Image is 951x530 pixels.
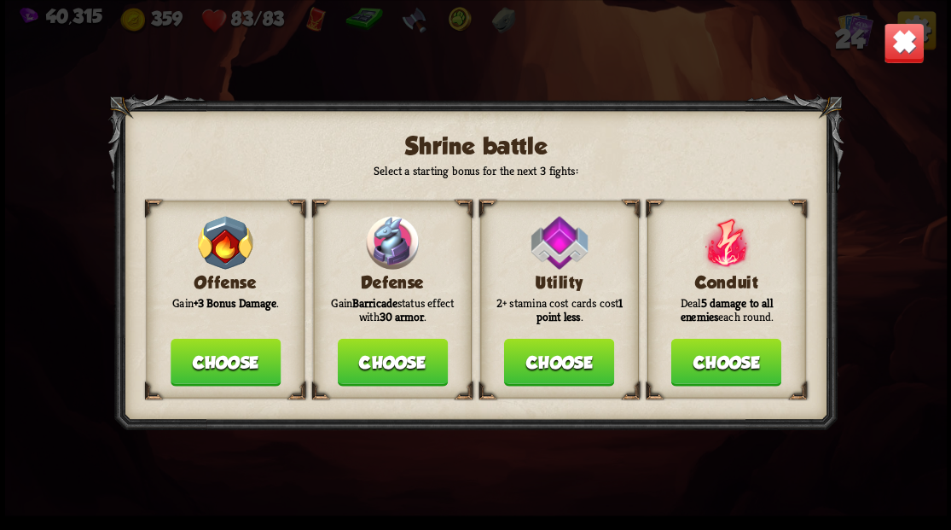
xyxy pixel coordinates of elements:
img: Close_Button.png [883,22,924,63]
p: Gain status effect with . [328,295,455,323]
img: ShrineBonusOffense.png [198,216,252,269]
p: 2+ stamina cost cards cost . [496,295,623,323]
p: Gain . [161,295,288,310]
b: Barricade [352,294,397,310]
button: Choose [337,338,447,386]
h2: Shrine battle [146,132,805,160]
h3: Utility [496,272,623,291]
button: Choose [670,338,780,386]
h3: Defense [328,272,455,291]
p: Select a starting bonus for the next 3 fights: [146,163,805,178]
button: Choose [170,338,280,386]
b: +3 Bonus Damage [193,294,275,310]
h3: Offense [161,272,288,291]
h3: Conduit [663,272,790,291]
b: 1 point less [536,294,622,324]
button: Choose [504,338,614,386]
b: 30 armor [379,309,424,324]
img: ShrineBonusConduit.png [702,216,751,269]
img: ShrineBonusDefense.png [366,216,418,269]
b: 5 damage to all enemies [680,294,773,324]
img: ShrineBonusUtility.png [531,216,587,269]
p: Deal each round. [663,295,790,323]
